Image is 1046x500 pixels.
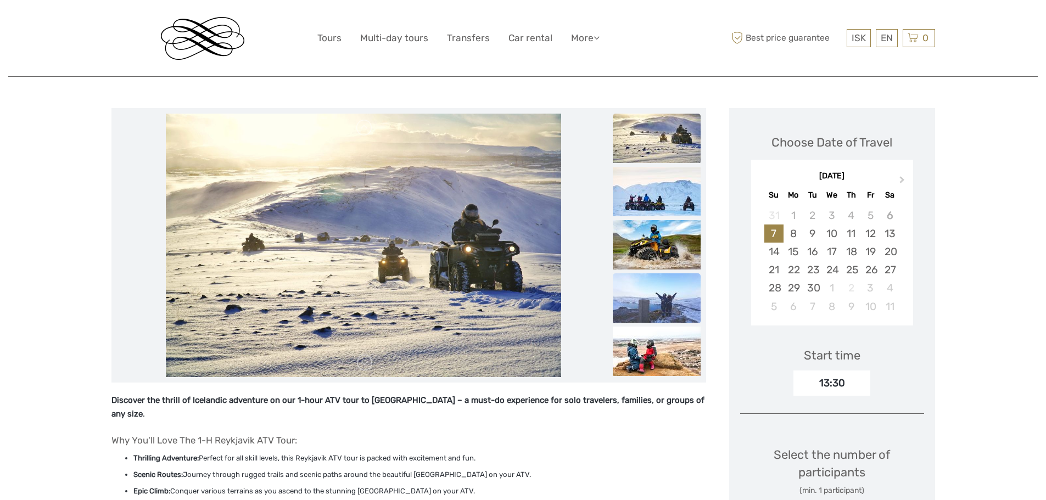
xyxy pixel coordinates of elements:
div: Not available Saturday, September 6th, 2025 [880,206,899,224]
div: Choose Monday, September 29th, 2025 [784,279,803,297]
div: 13:30 [793,370,870,396]
div: Choose Tuesday, September 30th, 2025 [803,279,822,297]
div: Choose Saturday, October 11th, 2025 [880,297,899,316]
span: 0 [921,32,930,43]
span: Best price guarantee [729,29,844,47]
div: Choose Tuesday, September 16th, 2025 [803,243,822,261]
div: Select the number of participants [740,446,924,496]
span: . [143,409,145,419]
strong: Scenic Routes: [133,470,183,479]
img: 1a6ce48fc28842949852543352193795_main_slider.jpeg [166,114,561,377]
div: EN [876,29,898,47]
div: Choose Friday, October 3rd, 2025 [861,279,880,297]
p: We're away right now. Please check back later! [15,19,124,28]
span: ISK [852,32,866,43]
div: Choose Friday, October 10th, 2025 [861,297,880,316]
div: Fr [861,188,880,203]
div: Not available Monday, September 1st, 2025 [784,206,803,224]
div: Not available Sunday, August 31st, 2025 [764,206,784,224]
div: Choose Thursday, October 9th, 2025 [842,297,861,316]
img: f851ccccd8a940ccbf11f952c42b37bd_slider_thumbnail.jpeg [613,220,701,269]
div: Choose Tuesday, September 23rd, 2025 [803,261,822,279]
div: Not available Thursday, September 4th, 2025 [842,206,861,224]
button: Next Month [894,173,912,191]
div: Choose Monday, September 15th, 2025 [784,243,803,261]
div: Mo [784,188,803,203]
div: Choose Sunday, September 21st, 2025 [764,261,784,279]
a: Car rental [508,30,552,46]
div: Choose Sunday, September 14th, 2025 [764,243,784,261]
div: Choose Saturday, September 20th, 2025 [880,243,899,261]
li: Journey through rugged trails and scenic paths around the beautiful [GEOGRAPHIC_DATA] on your ATV. [133,469,706,481]
li: Perfect for all skill levels, this Reykjavik ATV tour is packed with excitement and fun. [133,452,706,464]
div: Th [842,188,861,203]
div: Choose Tuesday, September 9th, 2025 [803,224,822,243]
div: Not available Friday, September 5th, 2025 [861,206,880,224]
div: Tu [803,188,822,203]
div: Choose Monday, September 8th, 2025 [784,224,803,243]
div: Choose Wednesday, September 17th, 2025 [822,243,841,261]
div: Choose Monday, October 6th, 2025 [784,297,803,316]
div: We [822,188,841,203]
div: Choose Monday, September 22nd, 2025 [784,261,803,279]
a: More [571,30,600,46]
div: Choose Wednesday, October 8th, 2025 [822,297,841,316]
img: ca207eb14b0e440ba5c4f64cd3e0c262_slider_thumbnail.jpeg [613,273,701,323]
div: Choose Wednesday, October 1st, 2025 [822,279,841,297]
strong: Epic Climb: [133,487,170,495]
div: Choose Wednesday, September 10th, 2025 [822,224,841,243]
a: Tours [317,30,342,46]
img: 45b0ef945e0c4a71aa0793b1d56e5efa_slider_thumbnail.jpeg [613,327,701,376]
h4: Why You'll Love The 1-H Reykjavik ATV Tour: [111,435,706,446]
div: Choose Sunday, September 28th, 2025 [764,279,784,297]
div: [DATE] [751,171,913,182]
div: month 2025-09 [754,206,909,316]
div: Not available Thursday, October 2nd, 2025 [842,279,861,297]
img: eb0d549ef2614aebbf9110d8691a07bd_slider_thumbnail.jpeg [613,167,701,216]
a: Transfers [447,30,490,46]
strong: Discover the thrill of Icelandic adventure on our 1-hour ATV tour to [GEOGRAPHIC_DATA] – a must-d... [111,395,704,419]
div: Choose Saturday, September 13th, 2025 [880,224,899,243]
div: Choose Tuesday, October 7th, 2025 [803,297,822,316]
img: 1a6ce48fc28842949852543352193795_slider_thumbnail.jpeg [613,114,701,163]
div: Choose Friday, September 26th, 2025 [861,261,880,279]
button: Open LiveChat chat widget [126,17,139,30]
div: Not available Tuesday, September 2nd, 2025 [803,206,822,224]
div: Su [764,188,784,203]
div: Choose Saturday, September 27th, 2025 [880,261,899,279]
div: Sa [880,188,899,203]
div: Choose Friday, September 12th, 2025 [861,224,880,243]
div: Choose Wednesday, September 24th, 2025 [822,261,841,279]
div: Choose Sunday, October 5th, 2025 [764,297,784,316]
div: Not available Wednesday, September 3rd, 2025 [822,206,841,224]
div: Start time [804,347,860,364]
div: Choose Thursday, September 18th, 2025 [842,243,861,261]
div: Choose Saturday, October 4th, 2025 [880,279,899,297]
a: Multi-day tours [360,30,428,46]
div: Choose Sunday, September 7th, 2025 [764,224,784,243]
div: Choose Date of Travel [771,134,892,151]
img: Reykjavik Residence [161,17,244,60]
div: Choose Thursday, September 11th, 2025 [842,224,861,243]
li: Conquer various terrains as you ascend to the stunning [GEOGRAPHIC_DATA] on your ATV. [133,485,706,497]
div: Choose Friday, September 19th, 2025 [861,243,880,261]
strong: Thrilling Adventure: [133,454,199,462]
div: Choose Thursday, September 25th, 2025 [842,261,861,279]
div: (min. 1 participant) [740,485,924,496]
